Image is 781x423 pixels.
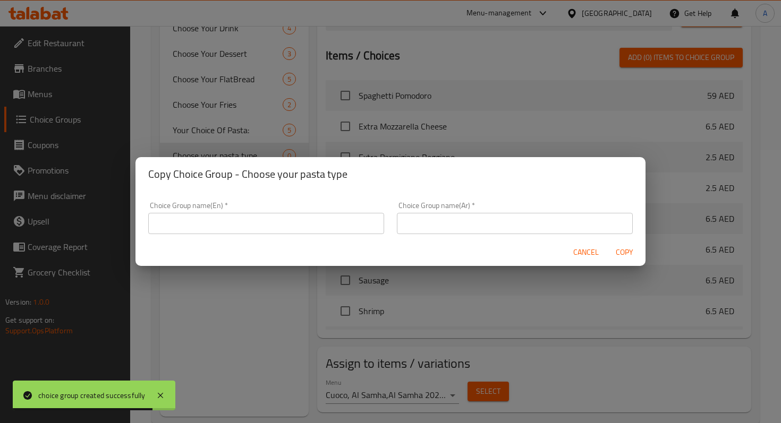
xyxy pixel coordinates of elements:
[148,213,384,234] input: Please enter Choice Group name(en)
[612,246,637,259] span: Copy
[397,213,633,234] input: Please enter Choice Group name(ar)
[573,246,599,259] span: Cancel
[38,390,146,401] div: choice group created successfully
[148,166,633,183] h2: Copy Choice Group - Choose your pasta type
[607,243,641,262] button: Copy
[569,243,603,262] button: Cancel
